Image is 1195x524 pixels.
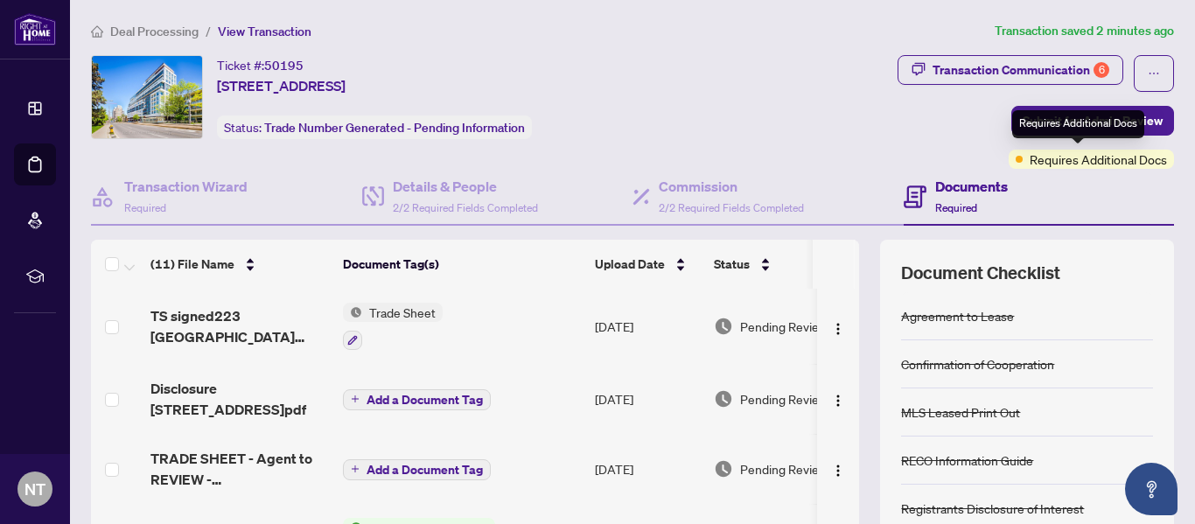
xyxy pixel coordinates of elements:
[124,201,166,214] span: Required
[740,389,828,409] span: Pending Review
[740,317,828,336] span: Pending Review
[707,240,856,289] th: Status
[659,201,804,214] span: 2/2 Required Fields Completed
[367,464,483,476] span: Add a Document Tag
[393,176,538,197] h4: Details & People
[143,240,336,289] th: (11) File Name
[1023,107,1163,135] span: Submit for Admin Review
[935,176,1008,197] h4: Documents
[901,261,1060,285] span: Document Checklist
[1125,463,1178,515] button: Open asap
[343,388,491,410] button: Add a Document Tag
[824,385,852,413] button: Logo
[1148,67,1160,80] span: ellipsis
[901,499,1084,518] div: Registrants Disclosure of Interest
[14,13,56,45] img: logo
[901,354,1054,374] div: Confirmation of Cooperation
[588,434,707,504] td: [DATE]
[343,459,491,480] button: Add a Document Tag
[343,458,491,480] button: Add a Document Tag
[824,455,852,483] button: Logo
[124,176,248,197] h4: Transaction Wizard
[901,306,1014,325] div: Agreement to Lease
[714,317,733,336] img: Document Status
[935,201,977,214] span: Required
[336,240,588,289] th: Document Tag(s)
[91,25,103,38] span: home
[714,459,733,479] img: Document Status
[343,389,491,410] button: Add a Document Tag
[206,21,211,41] li: /
[150,448,329,490] span: TRADE SHEET - Agent to REVIEW - [STREET_ADDRESS]pdf
[588,240,707,289] th: Upload Date
[150,378,329,420] span: Disclosure [STREET_ADDRESS]pdf
[901,451,1033,470] div: RECO Information Guide
[393,201,538,214] span: 2/2 Required Fields Completed
[831,394,845,408] img: Logo
[264,120,525,136] span: Trade Number Generated - Pending Information
[367,394,483,406] span: Add a Document Tag
[933,56,1109,84] div: Transaction Communication
[714,389,733,409] img: Document Status
[659,176,804,197] h4: Commission
[351,465,360,473] span: plus
[110,24,199,39] span: Deal Processing
[1012,110,1144,138] div: Requires Additional Docs
[1094,62,1109,78] div: 6
[901,402,1020,422] div: MLS Leased Print Out
[264,58,304,73] span: 50195
[343,303,443,350] button: Status IconTrade Sheet
[740,459,828,479] span: Pending Review
[217,55,304,75] div: Ticket #:
[362,303,443,322] span: Trade Sheet
[1011,106,1174,136] button: Submit for Admin Review
[824,312,852,340] button: Logo
[343,303,362,322] img: Status Icon
[351,395,360,403] span: plus
[217,75,346,96] span: [STREET_ADDRESS]
[714,255,750,274] span: Status
[595,255,665,274] span: Upload Date
[588,364,707,434] td: [DATE]
[995,21,1174,41] article: Transaction saved 2 minutes ago
[92,56,202,138] img: IMG-C12348295_1.jpg
[24,477,45,501] span: NT
[831,322,845,336] img: Logo
[898,55,1123,85] button: Transaction Communication6
[1030,150,1167,169] span: Requires Additional Docs
[588,289,707,364] td: [DATE]
[217,115,532,139] div: Status:
[831,464,845,478] img: Logo
[150,305,329,347] span: TS signed223 [GEOGRAPHIC_DATA] 507_2025-09-01 03_37_40.pdf
[150,255,234,274] span: (11) File Name
[218,24,311,39] span: View Transaction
